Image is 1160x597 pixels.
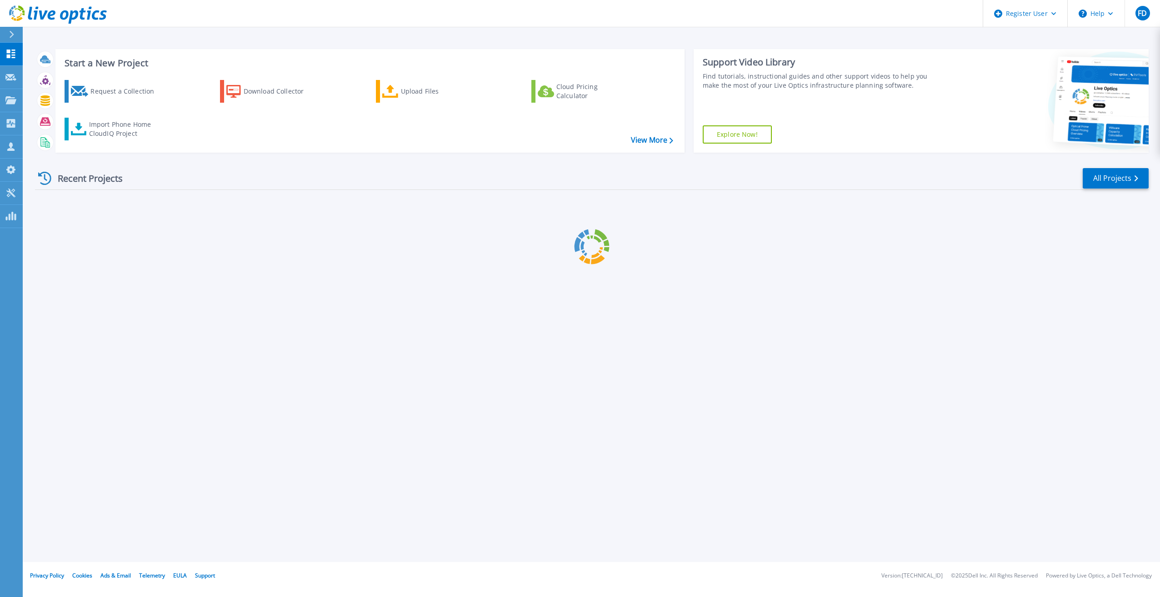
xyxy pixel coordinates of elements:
[195,572,215,579] a: Support
[139,572,165,579] a: Telemetry
[244,82,316,100] div: Download Collector
[30,572,64,579] a: Privacy Policy
[531,80,633,103] a: Cloud Pricing Calculator
[556,82,629,100] div: Cloud Pricing Calculator
[72,572,92,579] a: Cookies
[65,58,673,68] h3: Start a New Project
[703,125,772,144] a: Explore Now!
[401,82,474,100] div: Upload Files
[1083,168,1149,189] a: All Projects
[881,573,943,579] li: Version: [TECHNICAL_ID]
[90,82,163,100] div: Request a Collection
[1046,573,1152,579] li: Powered by Live Optics, a Dell Technology
[376,80,477,103] a: Upload Files
[65,80,166,103] a: Request a Collection
[631,136,673,144] a: View More
[89,120,160,138] div: Import Phone Home CloudIQ Project
[951,573,1038,579] li: © 2025 Dell Inc. All Rights Reserved
[173,572,187,579] a: EULA
[703,56,938,68] div: Support Video Library
[220,80,321,103] a: Download Collector
[703,72,938,90] div: Find tutorials, instructional guides and other support videos to help you make the most of your L...
[1138,10,1147,17] span: FD
[35,167,135,189] div: Recent Projects
[100,572,131,579] a: Ads & Email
